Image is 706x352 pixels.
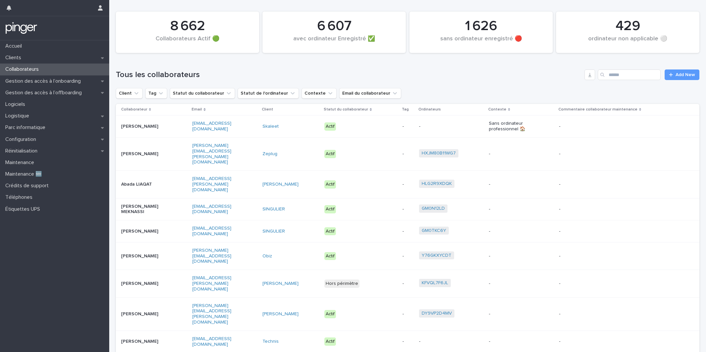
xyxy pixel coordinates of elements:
tr: [PERSON_NAME][EMAIL_ADDRESS][PERSON_NAME][DOMAIN_NAME][PERSON_NAME] Hors périmètre-KFVQL7F6JL -- [116,270,699,297]
a: SINGULIER [262,206,285,212]
p: Client [262,106,273,113]
p: [PERSON_NAME] [121,124,163,129]
p: [PERSON_NAME] [121,281,163,286]
p: Sans ordinateur professionnel 🏠 [489,121,530,132]
a: HXJM80B11WG7 [422,151,456,156]
a: [PERSON_NAME] [262,281,299,286]
p: Commentaire collaborateur maintenance [558,106,637,113]
p: Parc informatique [3,124,51,131]
div: Actif [324,122,336,131]
div: ordinateur non applicable ⚪ [567,35,688,49]
p: Réinitialisation [3,148,43,154]
a: GM0TKC6Y [422,228,446,234]
tr: [PERSON_NAME] MEKNASSI[EMAIL_ADDRESS][DOMAIN_NAME]SINGULIER Actif-GM0N12LD -- [116,198,699,220]
p: - [402,311,413,317]
button: Client [116,88,143,99]
p: Collaborateur [121,106,147,113]
p: [PERSON_NAME] [121,151,163,157]
a: Skaleet [262,124,279,129]
p: - [489,182,530,187]
p: Tag [402,106,409,113]
p: - [489,281,530,286]
p: - [489,339,530,344]
a: GM0N12LD [422,206,445,211]
p: Contexte [488,106,506,113]
p: Gestion des accès à l’onboarding [3,78,86,84]
p: Abada LIAQAT [121,182,163,187]
div: Actif [324,150,336,158]
a: [PERSON_NAME] [262,311,299,317]
p: - [559,229,642,234]
p: Accueil [3,43,27,49]
p: Logiciels [3,101,30,108]
div: 1 626 [421,18,541,34]
p: Étiquettes UPS [3,206,45,212]
p: - [402,206,413,212]
img: mTgBEunGTSyRkCgitkcU [5,22,37,35]
p: Email [192,106,202,113]
div: Search [598,69,661,80]
span: Add New [676,72,695,77]
div: Actif [324,310,336,318]
p: - [402,281,413,286]
tr: [PERSON_NAME][EMAIL_ADDRESS][DOMAIN_NAME]Skaleet Actif--Sans ordinateur professionnel 🏠- [116,115,699,138]
a: [PERSON_NAME][EMAIL_ADDRESS][PERSON_NAME][DOMAIN_NAME] [192,143,231,164]
p: [PERSON_NAME] [121,339,163,344]
p: - [559,124,642,129]
div: avec ordinateur Enregistré ✅ [274,35,395,49]
a: [EMAIL_ADDRESS][DOMAIN_NAME] [192,121,231,131]
p: - [559,281,642,286]
p: - [559,151,642,157]
a: Add New [665,69,699,80]
div: Collaborateurs Actif 🟢 [127,35,248,49]
tr: [PERSON_NAME][EMAIL_ADDRESS][DOMAIN_NAME]SINGULIER Actif-GM0TKC6Y -- [116,220,699,242]
p: Configuration [3,136,41,143]
button: Statut du collaborateur [170,88,235,99]
p: - [489,253,530,259]
p: - [402,151,413,157]
p: - [402,124,413,129]
p: [PERSON_NAME] [121,229,163,234]
div: 429 [567,18,688,34]
tr: [PERSON_NAME][PERSON_NAME][EMAIL_ADDRESS][DOMAIN_NAME]Obiz Actif-Y76GKXYCDT -- [116,242,699,270]
p: [PERSON_NAME] MEKNASSI [121,204,163,215]
p: - [559,339,642,344]
a: HLG2R9XDQK [422,181,452,187]
p: Crédits de support [3,183,54,189]
div: Actif [324,337,336,346]
p: - [559,182,642,187]
p: Collaborateurs [3,66,44,72]
button: Contexte [302,88,337,99]
h1: Tous les collaborateurs [116,70,582,80]
a: [PERSON_NAME][EMAIL_ADDRESS][DOMAIN_NAME] [192,248,231,264]
p: - [559,311,642,317]
a: [EMAIL_ADDRESS][PERSON_NAME][DOMAIN_NAME] [192,276,231,291]
a: [EMAIL_ADDRESS][DOMAIN_NAME] [192,204,231,214]
div: Actif [324,180,336,189]
div: 8 662 [127,18,248,34]
a: [PERSON_NAME][EMAIL_ADDRESS][PERSON_NAME][DOMAIN_NAME] [192,303,231,325]
button: Statut de l'ordinateur [238,88,299,99]
div: 6 607 [274,18,395,34]
div: Hors périmètre [324,280,359,288]
a: KFVQL7F6JL [422,280,448,286]
a: [EMAIL_ADDRESS][DOMAIN_NAME] [192,226,231,236]
a: Technis [262,339,279,344]
p: Statut du collaborateur [324,106,368,113]
a: SINGULIER [262,229,285,234]
p: Gestion des accès à l’offboarding [3,90,87,96]
div: sans ordinateur enregistré 🔴 [421,35,541,49]
p: - [419,124,460,129]
p: Clients [3,55,26,61]
tr: [PERSON_NAME][PERSON_NAME][EMAIL_ADDRESS][PERSON_NAME][DOMAIN_NAME]Zeplug Actif-HXJM80B11WG7 -- [116,137,699,170]
p: - [489,311,530,317]
p: [PERSON_NAME] [121,311,163,317]
button: Email du collaborateur [339,88,401,99]
p: Logistique [3,113,34,119]
div: Actif [324,227,336,236]
a: [EMAIL_ADDRESS][DOMAIN_NAME] [192,336,231,347]
p: - [559,206,642,212]
a: [EMAIL_ADDRESS][PERSON_NAME][DOMAIN_NAME] [192,176,231,192]
p: [PERSON_NAME] [121,253,163,259]
button: Tag [145,88,167,99]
